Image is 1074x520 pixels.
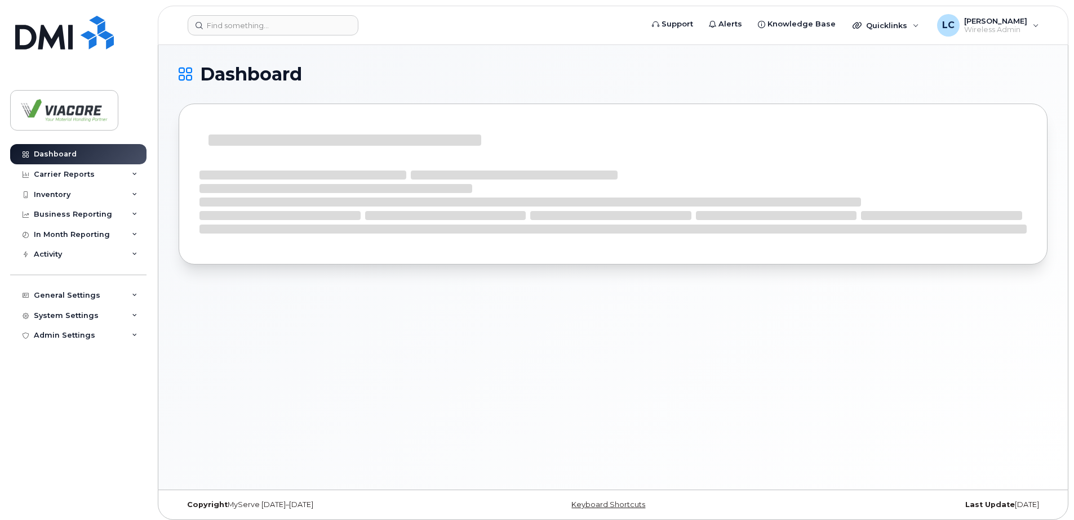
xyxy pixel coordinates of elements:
div: [DATE] [758,500,1048,509]
strong: Last Update [965,500,1015,509]
span: Dashboard [200,66,302,83]
strong: Copyright [187,500,228,509]
a: Keyboard Shortcuts [571,500,645,509]
div: MyServe [DATE]–[DATE] [179,500,468,509]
